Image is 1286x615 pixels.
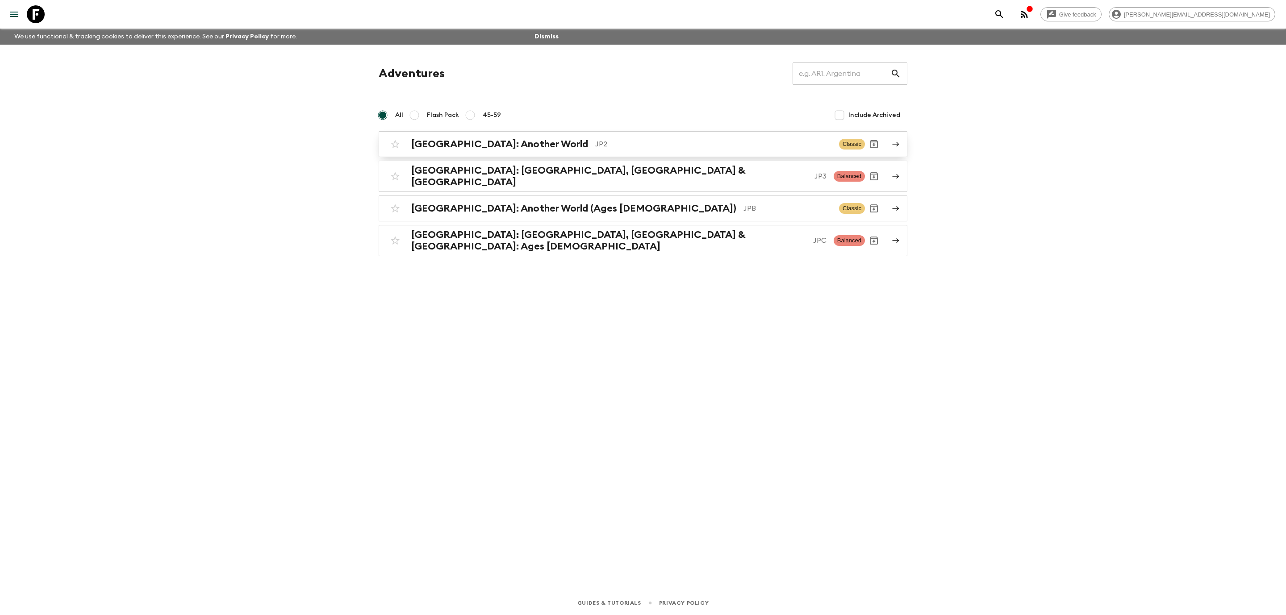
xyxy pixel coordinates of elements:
h1: Adventures [379,65,445,83]
h2: [GEOGRAPHIC_DATA]: [GEOGRAPHIC_DATA], [GEOGRAPHIC_DATA] & [GEOGRAPHIC_DATA]: Ages [DEMOGRAPHIC_DATA] [411,229,806,252]
button: menu [5,5,23,23]
a: Privacy Policy [225,33,269,40]
span: Flash Pack [427,111,459,120]
span: Classic [839,139,865,150]
span: 45-59 [483,111,501,120]
button: Archive [865,232,883,249]
button: Archive [865,199,883,217]
span: [PERSON_NAME][EMAIL_ADDRESS][DOMAIN_NAME] [1119,11,1275,18]
button: search adventures [990,5,1008,23]
span: Give feedback [1054,11,1101,18]
a: Guides & Tutorials [577,598,641,608]
p: We use functional & tracking cookies to deliver this experience. See our for more. [11,29,301,45]
h2: [GEOGRAPHIC_DATA]: Another World [411,138,588,150]
button: Archive [865,135,883,153]
p: JPB [743,203,832,214]
h2: [GEOGRAPHIC_DATA]: [GEOGRAPHIC_DATA], [GEOGRAPHIC_DATA] & [GEOGRAPHIC_DATA] [411,165,807,188]
span: Balanced [834,235,865,246]
span: Balanced [834,171,865,182]
p: JPC [813,235,827,246]
span: Include Archived [848,111,900,120]
a: [GEOGRAPHIC_DATA]: [GEOGRAPHIC_DATA], [GEOGRAPHIC_DATA] & [GEOGRAPHIC_DATA]JP3BalancedArchive [379,161,907,192]
h2: [GEOGRAPHIC_DATA]: Another World (Ages [DEMOGRAPHIC_DATA]) [411,203,736,214]
a: [GEOGRAPHIC_DATA]: [GEOGRAPHIC_DATA], [GEOGRAPHIC_DATA] & [GEOGRAPHIC_DATA]: Ages [DEMOGRAPHIC_DA... [379,225,907,256]
span: Classic [839,203,865,214]
button: Dismiss [532,30,561,43]
span: All [395,111,403,120]
button: Archive [865,167,883,185]
p: JP3 [814,171,827,182]
a: [GEOGRAPHIC_DATA]: Another WorldJP2ClassicArchive [379,131,907,157]
p: JP2 [595,139,832,150]
a: [GEOGRAPHIC_DATA]: Another World (Ages [DEMOGRAPHIC_DATA])JPBClassicArchive [379,195,907,221]
input: e.g. AR1, Argentina [793,61,890,86]
a: Give feedback [1040,7,1102,21]
a: Privacy Policy [659,598,709,608]
div: [PERSON_NAME][EMAIL_ADDRESS][DOMAIN_NAME] [1109,7,1275,21]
